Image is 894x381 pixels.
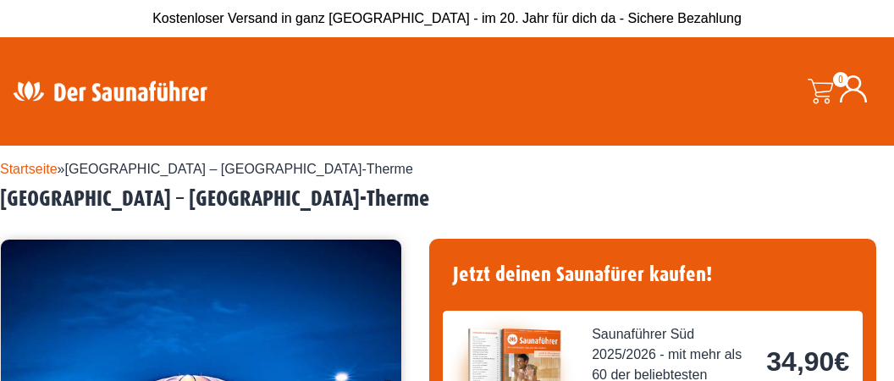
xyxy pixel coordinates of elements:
[152,11,742,25] span: Kostenloser Versand in ganz [GEOGRAPHIC_DATA] - im 20. Jahr für dich da - Sichere Bezahlung
[65,162,413,176] span: [GEOGRAPHIC_DATA] – [GEOGRAPHIC_DATA]-Therme
[833,72,848,87] span: 0
[834,346,849,377] span: €
[443,252,863,297] h4: Jetzt deinen Saunafürer kaufen!
[766,346,849,377] bdi: 34,90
